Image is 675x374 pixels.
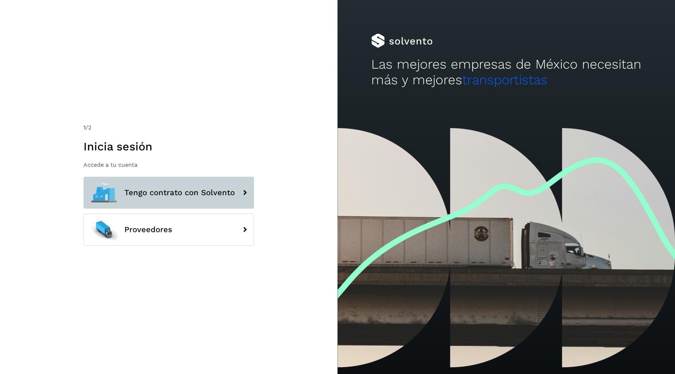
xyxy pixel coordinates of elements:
h1: Inicia sesión [83,140,254,153]
p: Accede a tu cuenta [83,161,254,168]
button: Proveedores [83,214,254,246]
button: Tengo contrato con Solvento [83,177,254,209]
span: 1 [83,124,86,131]
span: Tengo contrato con Solvento [124,188,235,197]
span: Proveedores [124,225,172,234]
h2: Las mejores empresas de México necesitan más y mejores [371,57,641,88]
div: /2 [83,123,254,132]
span: transportistas [462,72,547,87]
